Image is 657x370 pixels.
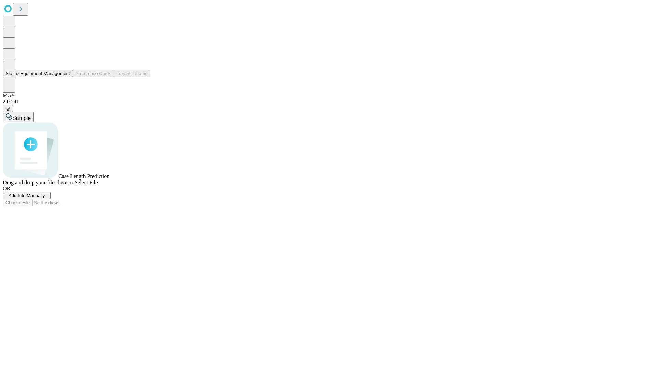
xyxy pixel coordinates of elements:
div: 2.0.241 [3,99,654,105]
button: Sample [3,112,34,122]
span: Drag and drop your files here or [3,180,73,185]
button: @ [3,105,13,112]
button: Staff & Equipment Management [3,70,73,77]
span: OR [3,186,10,192]
div: MAY [3,92,654,99]
button: Add Info Manually [3,192,51,199]
span: Add Info Manually [9,193,45,198]
span: @ [5,106,10,111]
span: Case Length Prediction [58,173,109,179]
button: Preference Cards [73,70,114,77]
button: Tenant Params [114,70,150,77]
span: Sample [12,115,31,121]
span: Select File [75,180,98,185]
